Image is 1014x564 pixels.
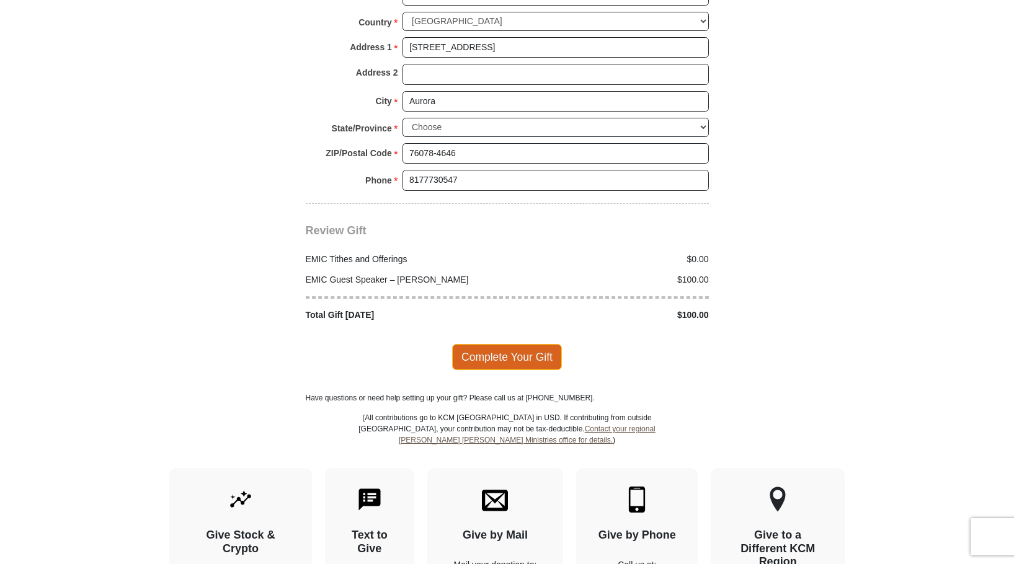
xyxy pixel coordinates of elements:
img: envelope.svg [482,487,508,513]
div: Total Gift [DATE] [299,309,507,322]
strong: Phone [365,172,392,189]
div: EMIC Tithes and Offerings [299,253,507,266]
strong: City [375,92,391,110]
div: $100.00 [507,273,716,286]
div: $0.00 [507,253,716,266]
img: other-region [769,487,786,513]
span: Review Gift [306,224,367,237]
strong: Country [358,14,392,31]
strong: Address 1 [350,38,392,56]
img: give-by-stock.svg [228,487,254,513]
img: mobile.svg [624,487,650,513]
div: $100.00 [507,309,716,322]
h4: Text to Give [347,529,393,555]
h4: Give by Mail [449,529,542,542]
strong: ZIP/Postal Code [326,144,392,162]
h4: Give by Phone [598,529,676,542]
a: Contact your regional [PERSON_NAME] [PERSON_NAME] Ministries office for details. [399,425,656,444]
strong: State/Province [332,120,392,137]
span: Complete Your Gift [452,344,562,370]
h4: Give Stock & Crypto [191,529,290,555]
strong: Address 2 [356,64,398,81]
p: (All contributions go to KCM [GEOGRAPHIC_DATA] in USD. If contributing from outside [GEOGRAPHIC_D... [358,412,656,468]
div: EMIC Guest Speaker – [PERSON_NAME] [299,273,507,286]
img: text-to-give.svg [357,487,383,513]
p: Have questions or need help setting up your gift? Please call us at [PHONE_NUMBER]. [306,392,709,403]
